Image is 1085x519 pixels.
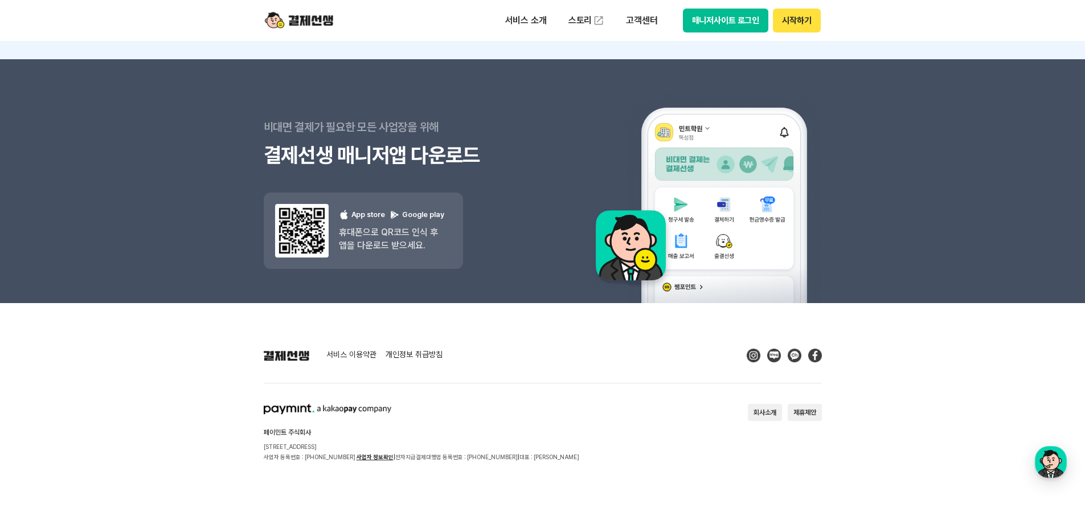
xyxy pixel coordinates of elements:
[748,404,782,421] button: 회사소개
[339,210,349,220] img: 애플 로고
[339,210,385,220] p: App store
[104,379,118,388] span: 대화
[581,62,822,303] img: 앱 예시 이미지
[618,10,665,31] p: 고객센터
[357,453,394,460] a: 사업자 정보확인
[767,349,781,362] img: Blog
[176,378,190,387] span: 설정
[386,350,443,361] a: 개인정보 취급방침
[264,442,579,452] p: [STREET_ADDRESS]
[264,350,309,361] img: 결제선생 로고
[394,453,395,460] span: |
[339,226,444,252] p: 휴대폰으로 QR코드 인식 후 앱을 다운로드 받으세요.
[747,349,760,362] img: Instagram
[275,204,329,258] img: 앱 다운도르드 qr
[518,453,519,460] span: |
[264,452,579,462] p: 사업자 등록번호 : [PHONE_NUMBER] 전자지급결제대행업 등록번호 : [PHONE_NUMBER] 대표 : [PERSON_NAME]
[3,361,75,390] a: 홈
[497,10,555,31] p: 서비스 소개
[560,9,613,32] a: 스토리
[36,378,43,387] span: 홈
[264,404,391,414] img: paymint logo
[593,15,604,26] img: 외부 도메인 오픈
[326,350,376,361] a: 서비스 이용약관
[265,10,333,31] img: logo
[147,361,219,390] a: 설정
[788,404,822,421] button: 제휴제안
[390,210,400,220] img: 구글 플레이 로고
[264,429,579,436] h2: 페이민트 주식회사
[773,9,820,32] button: 시작하기
[788,349,801,362] img: Kakao Talk
[683,9,769,32] button: 매니저사이트 로그인
[390,210,444,220] p: Google play
[264,141,543,170] h3: 결제선생 매니저앱 다운로드
[264,113,543,141] p: 비대면 결제가 필요한 모든 사업장을 위해
[75,361,147,390] a: 대화
[808,349,822,362] img: Facebook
